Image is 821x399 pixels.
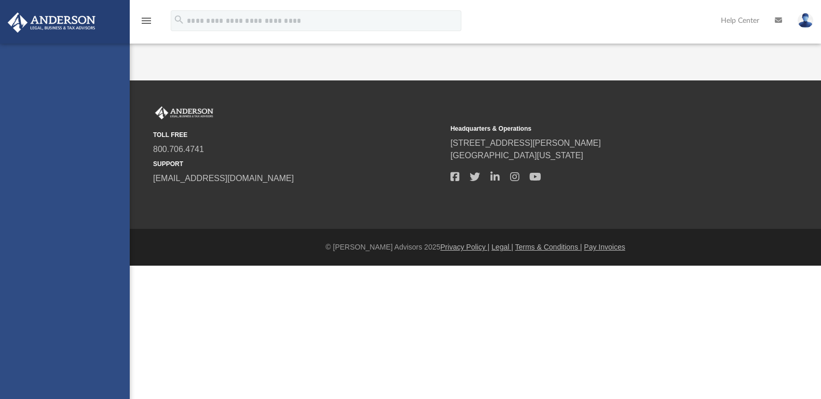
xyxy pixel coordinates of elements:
img: User Pic [798,13,813,28]
a: [STREET_ADDRESS][PERSON_NAME] [450,139,601,147]
a: menu [140,20,153,27]
small: Headquarters & Operations [450,124,741,133]
small: TOLL FREE [153,130,443,140]
div: © [PERSON_NAME] Advisors 2025 [130,242,821,253]
img: Anderson Advisors Platinum Portal [5,12,99,33]
img: Anderson Advisors Platinum Portal [153,106,215,120]
a: Legal | [491,243,513,251]
a: Privacy Policy | [441,243,490,251]
small: SUPPORT [153,159,443,169]
a: [EMAIL_ADDRESS][DOMAIN_NAME] [153,174,294,183]
i: menu [140,15,153,27]
i: search [173,14,185,25]
a: [GEOGRAPHIC_DATA][US_STATE] [450,151,583,160]
a: Terms & Conditions | [515,243,582,251]
a: 800.706.4741 [153,145,204,154]
a: Pay Invoices [584,243,625,251]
